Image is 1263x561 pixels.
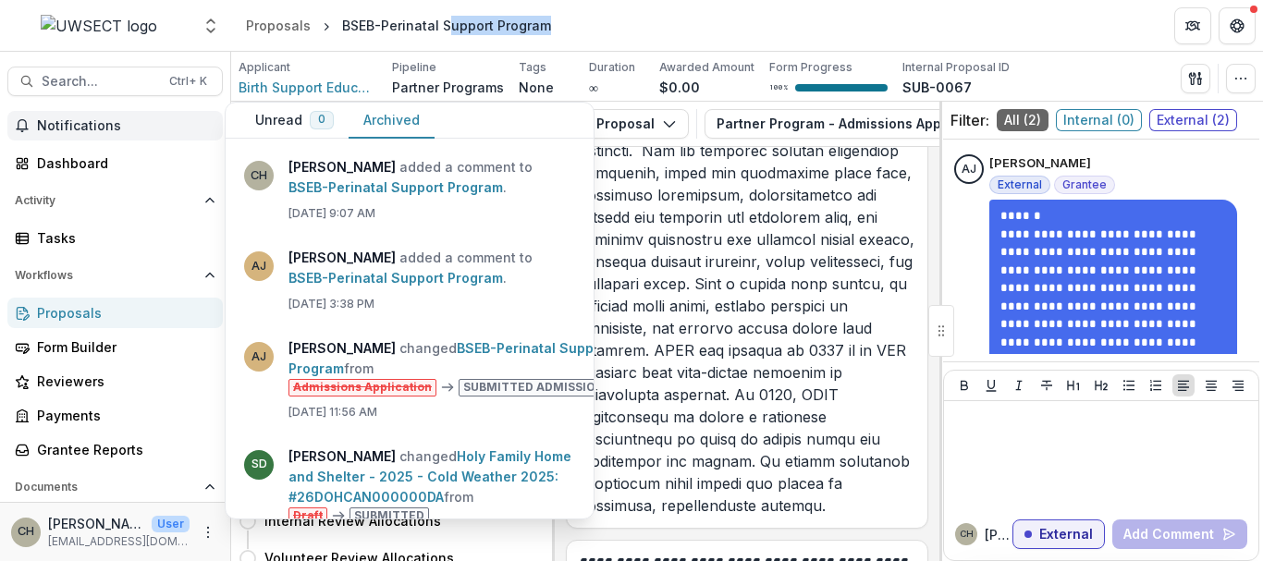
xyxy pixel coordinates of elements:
span: Internal ( 0 ) [1056,109,1142,131]
p: added a comment to . [288,157,575,198]
button: Underline [980,374,1002,396]
div: Tasks [37,228,208,248]
a: BSEB-Perinatal Support Program [288,270,503,286]
span: Notifications [37,118,215,134]
p: added a comment to . [288,248,575,288]
a: Tasks [7,223,223,253]
div: Grantee Reports [37,440,208,459]
p: SUB-0067 [902,78,972,97]
nav: breadcrumb [239,12,558,39]
img: UWSECT logo [41,15,157,37]
a: Form Builder [7,332,223,362]
p: [EMAIL_ADDRESS][DOMAIN_NAME] [48,533,190,550]
span: External [998,178,1042,191]
a: Payments [7,400,223,431]
p: 100 % [769,81,788,94]
button: Align Left [1172,374,1195,396]
p: [PERSON_NAME] [985,525,1012,544]
a: Holy Family Home and Shelter - 2025 - Cold Weather 2025: #26DOHCAN000000DA [288,448,571,505]
button: Heading 2 [1090,374,1112,396]
p: changed from [288,338,650,396]
button: Notifications [7,111,223,140]
p: Awarded Amount [659,59,754,76]
a: BSEB-Perinatal Support Program [288,340,612,376]
p: Partner Programs [392,78,504,97]
button: Italicize [1008,374,1030,396]
button: Align Center [1200,374,1222,396]
p: Pipeline [392,59,436,76]
a: BSEB-Perinatal Support Program [288,179,503,195]
a: Reviewers [7,366,223,396]
div: Amanda Johnston [962,164,976,176]
button: Open Activity [7,186,223,215]
button: Search... [7,67,223,96]
span: Activity [15,194,197,207]
span: External ( 2 ) [1149,109,1237,131]
p: External [1039,527,1093,543]
div: Carli Herz [960,530,974,539]
button: More [197,521,219,543]
button: Open Documents [7,472,223,502]
button: Open Workflows [7,261,223,290]
button: Strike [1036,374,1058,396]
p: [PERSON_NAME] [48,514,144,533]
button: Bullet List [1118,374,1140,396]
div: Reviewers [37,372,208,391]
span: 0 [318,113,325,126]
span: All ( 2 ) [997,109,1048,131]
button: Ordered List [1145,374,1167,396]
span: Grantee [1062,178,1107,191]
a: Dashboard [7,148,223,178]
button: Add Comment [1112,519,1247,549]
div: Form Builder [37,337,208,357]
p: $0.00 [659,78,700,97]
p: Duration [589,59,635,76]
a: Birth Support Education & Beyond [239,78,377,97]
button: Unread [240,103,349,139]
button: Heading 1 [1062,374,1085,396]
h4: Internal Review Allocations [264,511,441,531]
button: Get Help [1219,7,1256,44]
p: changed from [288,446,575,525]
span: Documents [15,481,197,494]
button: Open entity switcher [198,7,224,44]
span: Search... [42,74,158,90]
button: Proposal [562,109,689,139]
button: Partners [1174,7,1211,44]
button: External [1012,519,1105,549]
div: Proposals [246,16,311,35]
button: Archived [349,103,435,139]
div: Dashboard [37,153,208,173]
div: Carli Herz [18,526,34,538]
button: Partner Program - Admissions Application [705,109,1048,139]
a: Grantee Reports [7,434,223,465]
div: Payments [37,406,208,425]
div: Ctrl + K [166,71,211,91]
p: User [152,516,190,532]
div: Proposals [37,303,208,323]
p: Form Progress [769,59,852,76]
span: Workflows [15,269,197,282]
p: None [519,78,554,97]
p: [PERSON_NAME] [989,154,1091,173]
p: Internal Proposal ID [902,59,1010,76]
button: Bold [953,374,975,396]
p: Tags [519,59,546,76]
p: Filter: [950,109,989,131]
div: BSEB-Perinatal Support Program [342,16,551,35]
a: Proposals [239,12,318,39]
button: Align Right [1227,374,1249,396]
a: Proposals [7,298,223,328]
p: ∞ [589,78,598,97]
p: Applicant [239,59,290,76]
